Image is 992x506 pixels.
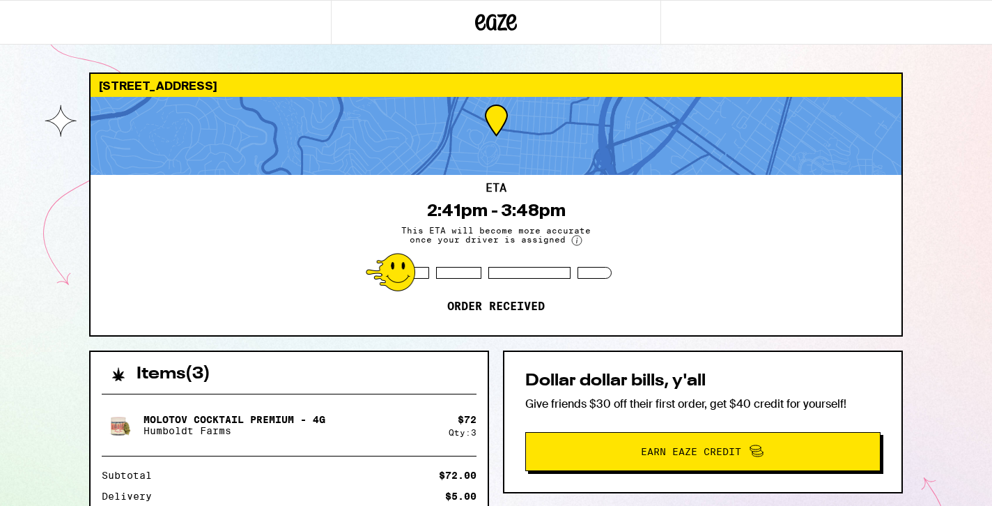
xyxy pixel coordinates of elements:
[449,428,476,437] div: Qty: 3
[525,397,881,411] p: Give friends $30 off their first order, get $40 credit for yourself!
[102,470,162,480] div: Subtotal
[641,447,741,457] span: Earn Eaze Credit
[8,10,100,21] span: Hi. Need any help?
[102,406,141,445] img: Molotov Cocktail Premium - 4g
[144,425,325,436] p: Humboldt Farms
[144,414,325,425] p: Molotov Cocktail Premium - 4g
[137,366,210,383] h2: Items ( 3 )
[427,201,566,220] div: 2:41pm - 3:48pm
[447,300,545,314] p: Order received
[458,414,476,425] div: $ 72
[525,432,881,471] button: Earn Eaze Credit
[486,183,506,194] h2: ETA
[445,491,476,501] div: $5.00
[102,491,162,501] div: Delivery
[91,74,901,97] div: [STREET_ADDRESS]
[525,373,881,390] h2: Dollar dollar bills, y'all
[439,470,476,480] div: $72.00
[392,226,600,246] span: This ETA will become more accurate once your driver is assigned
